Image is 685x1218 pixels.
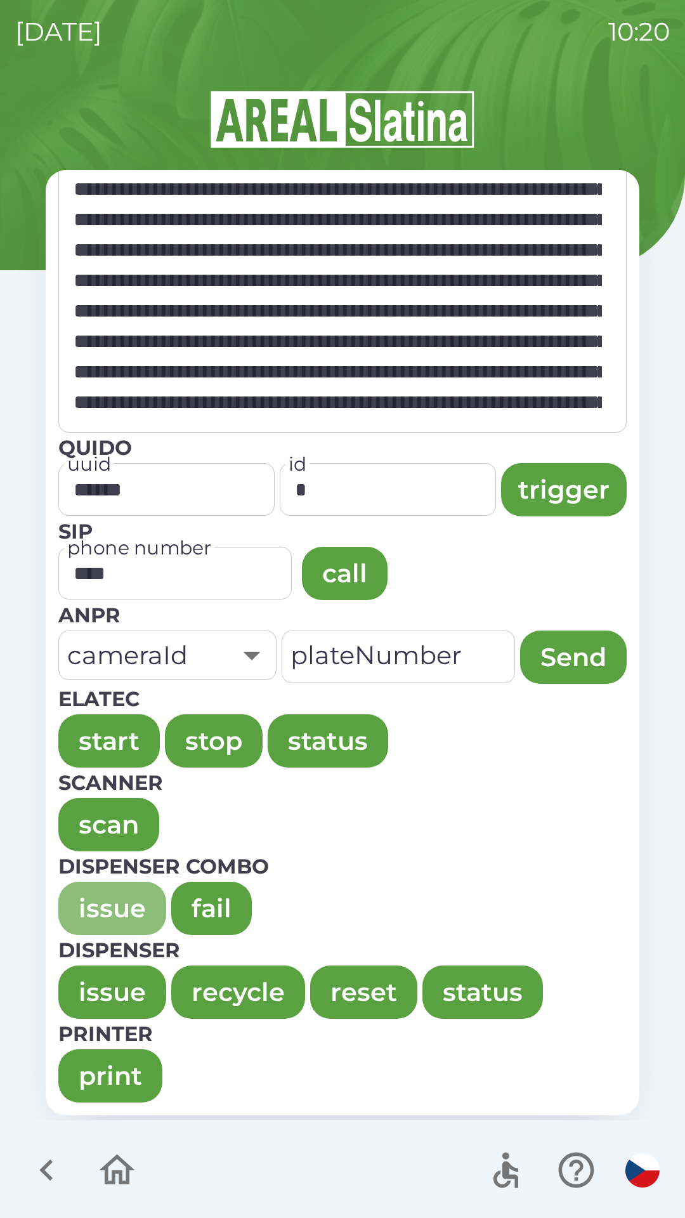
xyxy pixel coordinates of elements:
[15,13,102,51] p: [DATE]
[58,768,627,798] p: Scanner
[58,935,627,966] p: Dispenser
[58,882,166,935] button: issue
[58,600,627,631] p: Anpr
[58,851,627,882] p: Dispenser combo
[422,966,543,1019] button: status
[268,714,388,768] button: status
[608,13,670,51] p: 10:20
[58,1049,162,1103] button: print
[58,516,627,547] p: SIP
[501,463,627,516] button: trigger
[67,450,111,478] label: uuid
[520,631,627,684] button: Send
[625,1153,660,1188] img: cs flag
[171,882,252,935] button: fail
[289,450,307,478] label: id
[58,684,627,714] p: Elatec
[165,714,263,768] button: stop
[67,534,211,561] label: phone number
[58,433,627,463] p: Quido
[171,966,305,1019] button: recycle
[58,1019,627,1049] p: Printer
[58,966,166,1019] button: issue
[310,966,417,1019] button: reset
[46,89,639,150] img: Logo
[58,714,160,768] button: start
[302,547,388,600] button: call
[58,798,159,851] button: scan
